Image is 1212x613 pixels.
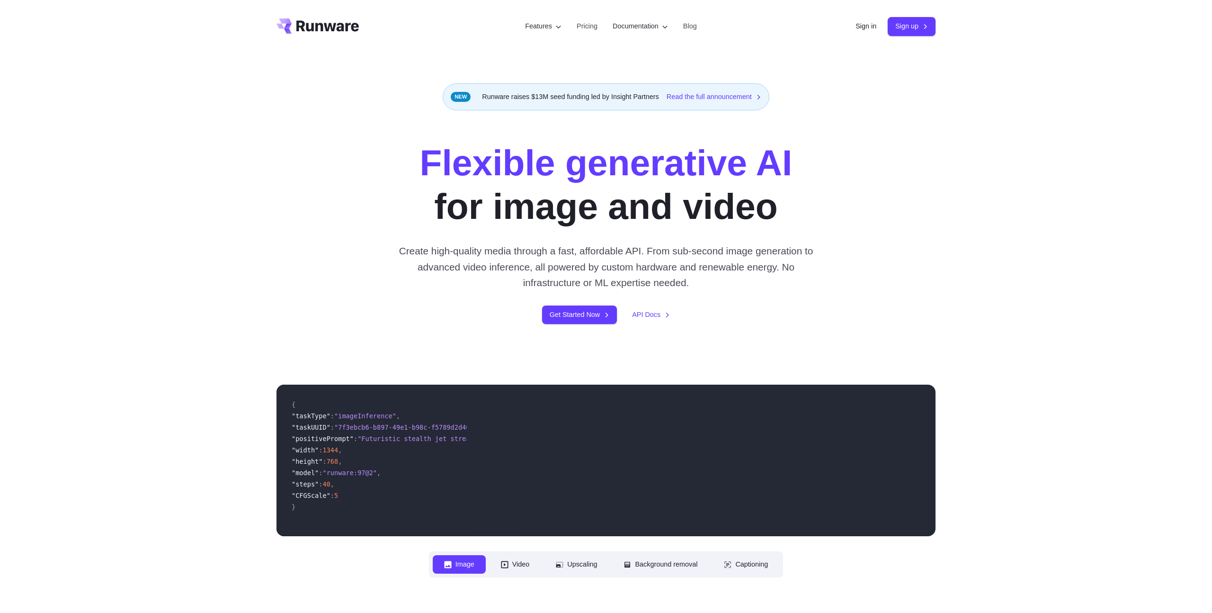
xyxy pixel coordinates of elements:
[322,458,326,465] span: :
[443,83,769,110] div: Runware raises $13M seed funding led by Insight Partners
[433,555,486,574] button: Image
[292,469,319,477] span: "model"
[612,555,709,574] button: Background removal
[420,142,793,183] strong: Flexible generative AI
[713,555,779,574] button: Captioning
[334,424,481,431] span: "7f3ebcb6-b897-49e1-b98c-f5789d2d40d7"
[330,492,334,499] span: :
[292,503,295,511] span: }
[330,480,334,488] span: ,
[292,492,330,499] span: "CFGScale"
[334,492,338,499] span: 5
[292,446,319,454] span: "width"
[856,21,876,32] a: Sign in
[319,446,322,454] span: :
[354,435,357,442] span: :
[613,21,668,32] label: Documentation
[292,435,354,442] span: "positivePrompt"
[888,17,936,36] a: Sign up
[632,309,670,320] a: API Docs
[544,555,608,574] button: Upscaling
[330,412,334,420] span: :
[377,469,381,477] span: ,
[577,21,597,32] a: Pricing
[319,469,322,477] span: :
[330,424,334,431] span: :
[292,412,330,420] span: "taskType"
[327,458,339,465] span: 768
[667,91,761,102] a: Read the full announcement
[420,141,793,228] h1: for image and video
[322,446,338,454] span: 1344
[322,480,330,488] span: 40
[292,480,319,488] span: "steps"
[322,469,377,477] span: "runware:97@2"
[276,18,359,34] a: Go to /
[683,21,697,32] a: Blog
[395,243,817,290] p: Create high-quality media through a fast, affordable API. From sub-second image generation to adv...
[292,458,322,465] span: "height"
[319,480,322,488] span: :
[334,412,396,420] span: "imageInference"
[338,446,342,454] span: ,
[525,21,561,32] label: Features
[357,435,710,442] span: "Futuristic stealth jet streaking through a neon-lit cityscape with glowing purple exhaust"
[396,412,400,420] span: ,
[542,306,617,324] a: Get Started Now
[292,401,295,408] span: {
[338,458,342,465] span: ,
[292,424,330,431] span: "taskUUID"
[490,555,541,574] button: Video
